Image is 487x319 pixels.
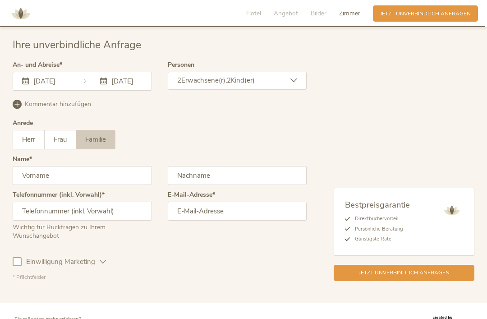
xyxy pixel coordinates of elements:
[350,234,410,244] li: Günstigste Rate
[13,38,141,52] span: Ihre unverbindliche Anfrage
[22,257,100,267] span: Einwilligung Marketing
[13,192,105,198] label: Telefonnummer (inkl. Vorwahl)
[13,273,307,281] div: * Pflichtfelder
[380,10,471,18] span: Jetzt unverbindlich anfragen
[359,269,450,277] span: Jetzt unverbindlich anfragen
[311,9,326,18] span: Bilder
[13,156,32,162] label: Name
[22,135,35,144] span: Herr
[441,199,463,222] img: AMONTI & LUNARIS Wellnessresort
[109,77,142,86] input: Abreise
[231,76,255,85] span: Kind(er)
[339,9,360,18] span: Zimmer
[25,100,91,109] span: Kommentar hinzufügen
[7,11,34,16] a: AMONTI & LUNARIS Wellnessresort
[350,224,410,234] li: Persönliche Beratung
[168,202,307,221] input: E-Mail-Adresse
[13,120,33,126] div: Anrede
[246,9,261,18] span: Hotel
[13,202,152,221] input: Telefonnummer (inkl. Vorwahl)
[181,76,227,85] span: Erwachsene(r),
[177,76,181,85] span: 2
[13,221,152,240] div: Wichtig für Rückfragen zu Ihrem Wunschangebot
[227,76,231,85] span: 2
[274,9,298,18] span: Angebot
[85,135,106,144] span: Familie
[350,214,410,224] li: Direktbuchervorteil
[31,77,64,86] input: Anreise
[168,62,194,68] label: Personen
[13,166,152,185] input: Vorname
[345,199,410,210] span: Bestpreisgarantie
[168,166,307,185] input: Nachname
[168,192,215,198] label: E-Mail-Adresse
[13,62,62,68] label: An- und Abreise
[54,135,67,144] span: Frau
